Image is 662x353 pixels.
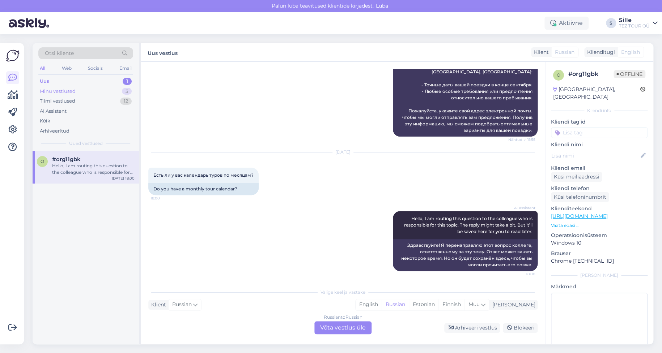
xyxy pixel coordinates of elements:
div: Socials [86,64,104,73]
div: Valige keel ja vastake [148,289,538,296]
span: Uued vestlused [69,140,103,147]
p: Operatsioonisüsteem [551,232,648,239]
div: Russian [382,299,409,310]
div: Finnish [438,299,464,310]
span: 18:00 [508,271,535,277]
p: Brauser [551,250,648,257]
div: All [38,64,47,73]
div: Russian to Russian [324,314,362,320]
div: [PERSON_NAME] [489,301,535,309]
div: Klienditugi [584,48,615,56]
img: Askly Logo [6,49,20,63]
input: Lisa nimi [551,152,639,160]
span: Есть ли у вас календарь туров по месяцам? [153,172,254,178]
span: Luba [374,3,390,9]
span: Russian [172,301,192,309]
div: [DATE] 18:00 [112,176,135,181]
div: Klient [531,48,549,56]
a: SilleTEZ TOUR OÜ [619,17,658,29]
div: [PERSON_NAME] [551,272,648,279]
div: English [356,299,382,310]
p: Kliendi nimi [551,141,648,148]
div: Klient [148,301,166,309]
div: Estonian [409,299,438,310]
p: Klienditeekond [551,205,648,212]
span: #org11gbk [52,156,81,163]
div: Здравствуйте! Я перенаправляю этот вопрос коллеге, ответственному за эту тему. Ответ может занять... [393,239,538,271]
div: Arhiveeritud [40,128,69,135]
p: Kliendi email [551,164,648,172]
div: 12 [120,98,132,105]
span: Offline [614,70,645,78]
div: Sille [619,17,650,23]
div: Tiimi vestlused [40,98,75,105]
div: Email [118,64,133,73]
span: Nähtud ✓ 11:55 [508,137,535,142]
div: Blokeeri [503,323,538,333]
div: Web [60,64,73,73]
p: Chrome [TECHNICAL_ID] [551,257,648,265]
div: 1 [123,78,132,85]
input: Lisa tag [551,127,648,138]
div: # org11gbk [568,70,614,78]
p: Vaata edasi ... [551,222,648,229]
div: Küsi telefoninumbrit [551,192,609,202]
div: 3 [122,88,132,95]
span: English [621,48,640,56]
a: [URL][DOMAIN_NAME] [551,213,608,219]
div: AI Assistent [40,108,67,115]
span: o [41,159,44,164]
div: Uus [40,78,49,85]
div: Küsi meiliaadressi [551,172,602,182]
p: Windows 10 [551,239,648,247]
div: Arhiveeri vestlus [444,323,500,333]
div: Minu vestlused [40,88,76,95]
div: TEZ TOUR OÜ [619,23,650,29]
span: Russian [555,48,574,56]
p: Kliendi tag'id [551,118,648,126]
div: Aktiivne [544,17,589,30]
div: Do you have a monthly tour calendar? [148,183,259,195]
div: [GEOGRAPHIC_DATA], [GEOGRAPHIC_DATA] [553,86,640,101]
p: Kliendi telefon [551,185,648,192]
span: AI Assistent [508,205,535,211]
div: [DATE] [148,149,538,155]
div: Нам нужна дополнительная информация, чтобы найти лучшее предложение для вашей поездки в [GEOGRAPH... [393,53,538,137]
div: Hello, I am routing this question to the colleague who is responsible for this topic. The reply m... [52,163,135,176]
div: Kliendi info [551,107,648,114]
p: Märkmed [551,283,648,290]
label: Uus vestlus [148,47,178,57]
div: S [606,18,616,28]
span: Otsi kliente [45,49,74,57]
span: o [557,72,560,78]
span: 18:00 [150,195,178,201]
span: Muu [468,301,480,307]
span: Hello, I am routing this question to the colleague who is responsible for this topic. The reply m... [404,216,534,234]
div: Võta vestlus üle [314,321,372,334]
div: Kõik [40,117,50,125]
